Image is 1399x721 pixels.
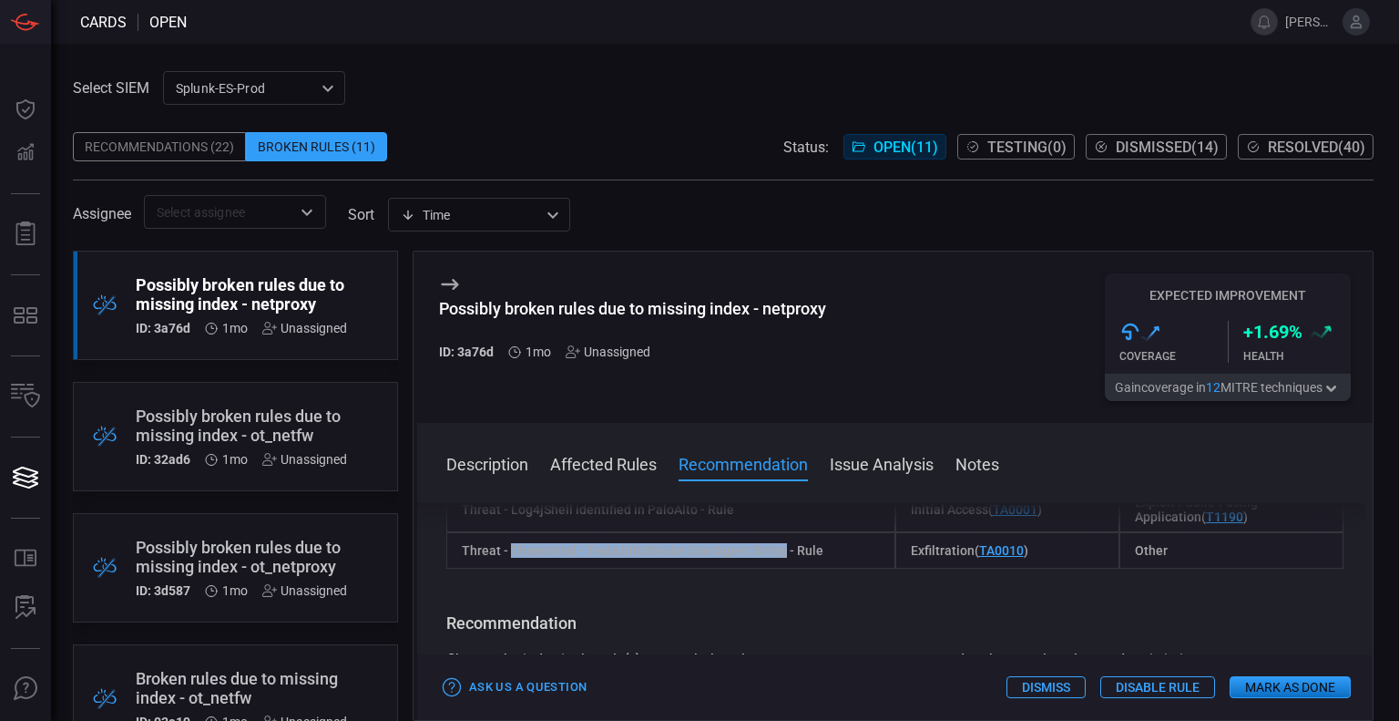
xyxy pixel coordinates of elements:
div: Possibly broken rules due to missing index - netproxy [136,275,347,314]
button: Detections [4,131,47,175]
button: Ask Us A Question [4,667,47,711]
div: Broken rules due to missing index - ot_netfw [136,669,347,707]
div: Broken Rules (11) [246,132,387,161]
button: Issue Analysis [830,452,934,474]
button: Open(11) [843,134,946,160]
button: Description [446,452,528,474]
h3: + 1.69 % [1243,321,1302,343]
p: Splunk-ES-Prod [176,79,316,98]
button: Reports [4,212,47,256]
button: Ask Us a Question [439,674,591,702]
div: Recommendations (22) [73,132,246,161]
button: Dashboard [4,88,47,131]
h5: ID: 3a76d [439,345,494,359]
div: Threat - ThreatIntel - Tesla InfoStealer UserAgent String - Rule [446,532,895,569]
div: Possibly broken rules due to missing index - ot_netproxy [136,538,347,576]
button: Notes [955,452,999,474]
label: Select SIEM [73,79,149,97]
span: Cards [80,14,127,31]
button: Testing(0) [957,134,1075,160]
span: Resolved ( 40 ) [1268,139,1365,156]
button: Resolved(40) [1238,134,1373,160]
span: Status: [783,139,829,156]
span: [PERSON_NAME].[PERSON_NAME] [1285,15,1335,29]
button: Rule Catalog [4,537,47,581]
div: Health [1243,350,1352,363]
span: Aug 10, 2025 12:20 AM [222,583,248,598]
h5: Expected Improvement [1105,288,1351,303]
span: Testing ( 0 ) [987,139,1067,156]
button: Affected Rules [550,452,657,474]
div: Unassigned [566,345,650,359]
span: Aug 10, 2025 12:21 AM [222,452,248,467]
span: 12 [1206,380,1220,395]
button: Cards [4,456,47,500]
span: Exfiltration ( ) [911,543,1028,558]
div: Time [401,206,541,224]
button: Recommendation [679,452,808,474]
span: Change the index in the rule(s) to match the relevant one or create a new one and make sure the r... [446,651,1191,668]
label: sort [348,206,374,223]
span: Aug 10, 2025 12:22 AM [222,321,248,335]
button: Dismissed(14) [1086,134,1227,160]
button: Dismiss [1006,676,1086,698]
div: Possibly broken rules due to missing index - netproxy [439,299,826,318]
span: Open ( 11 ) [873,139,938,156]
input: Select assignee [149,201,291,223]
button: Mark as Done [1230,676,1351,698]
h5: ID: 3d587 [136,583,190,598]
span: open [149,14,187,31]
button: Disable Rule [1100,676,1215,698]
div: Unassigned [262,321,347,335]
span: Aug 10, 2025 12:22 AM [526,345,551,359]
button: ALERT ANALYSIS [4,586,47,630]
span: Assignee [73,205,131,222]
button: MITRE - Detection Posture [4,294,47,337]
span: Other [1135,543,1168,558]
div: Possibly broken rules due to missing index - ot_netfw [136,407,347,445]
button: Gaincoverage in12MITRE techniques [1105,374,1351,401]
a: TA0010 [979,543,1024,558]
span: Dismissed ( 14 ) [1116,139,1219,156]
div: Unassigned [262,452,347,467]
h5: ID: 3a76d [136,321,190,335]
h5: ID: 32ad6 [136,452,190,467]
button: Inventory [4,375,47,418]
div: Coverage [1119,350,1228,363]
button: Open [294,200,320,225]
div: Unassigned [262,583,347,598]
h3: Recommendation [446,613,1343,634]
